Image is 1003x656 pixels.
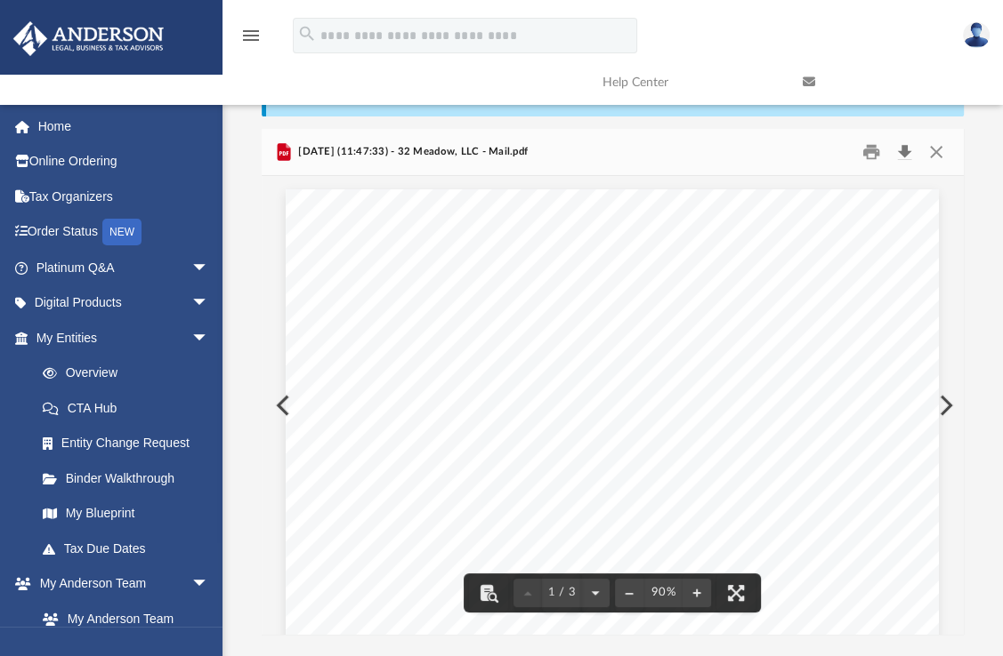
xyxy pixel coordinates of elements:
[8,21,169,56] img: Anderson Advisors Platinum Portal
[615,573,643,612] button: Zoom out
[102,219,142,245] div: NEW
[589,47,789,117] a: Help Center
[12,285,236,321] a: Digital Productsarrow_drop_down
[12,250,236,285] a: Platinum Q&Aarrow_drop_down
[262,380,301,430] button: Previous File
[262,176,964,635] div: Document Viewer
[12,566,227,602] a: My Anderson Teamarrow_drop_down
[716,573,756,612] button: Enter fullscreen
[25,460,236,496] a: Binder Walkthrough
[262,176,964,635] div: File preview
[262,129,964,635] div: Preview
[295,144,528,160] span: [DATE] (11:47:33) - 32 Meadow, LLC - Mail.pdf
[542,587,581,598] span: 1 / 3
[191,320,227,356] span: arrow_drop_down
[12,179,236,214] a: Tax Organizers
[853,138,889,165] button: Print
[25,356,236,391] a: Overview
[683,573,711,612] button: Zoom in
[581,573,610,612] button: Next page
[25,390,236,426] a: CTA Hub
[25,426,236,461] a: Entity Change Request
[12,214,236,251] a: Order StatusNEW
[643,587,683,598] div: Current zoom level
[888,138,920,165] button: Download
[469,573,508,612] button: Toggle findbar
[191,250,227,286] span: arrow_drop_down
[12,320,236,356] a: My Entitiesarrow_drop_down
[920,138,952,165] button: Close
[240,34,262,46] a: menu
[297,24,317,44] i: search
[963,22,990,48] img: User Pic
[240,25,262,46] i: menu
[12,108,236,144] a: Home
[25,496,227,532] a: My Blueprint
[542,573,581,612] button: 1 / 3
[191,285,227,322] span: arrow_drop_down
[25,531,236,566] a: Tax Due Dates
[191,566,227,603] span: arrow_drop_down
[925,380,964,430] button: Next File
[12,144,236,180] a: Online Ordering
[25,601,218,636] a: My Anderson Team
